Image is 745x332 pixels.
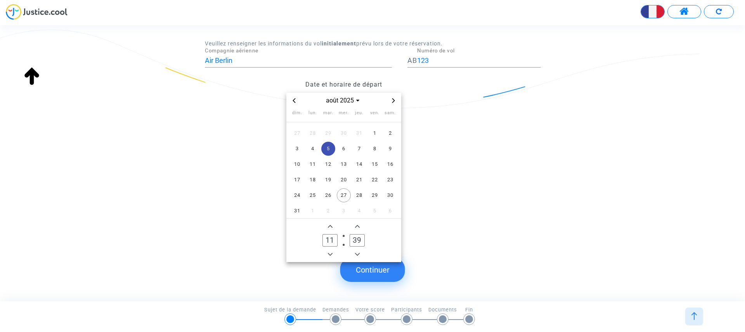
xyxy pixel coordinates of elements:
b: initialement [322,40,356,47]
button: Accéder à mon espace utilisateur [667,5,701,18]
img: jc-logo.svg [6,4,68,20]
button: Changer la langue [641,5,665,18]
img: Recommencer le formulaire [716,9,722,14]
div: Veuillez renseigner les informations du vol prévu lors de votre réservation. [205,39,540,48]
